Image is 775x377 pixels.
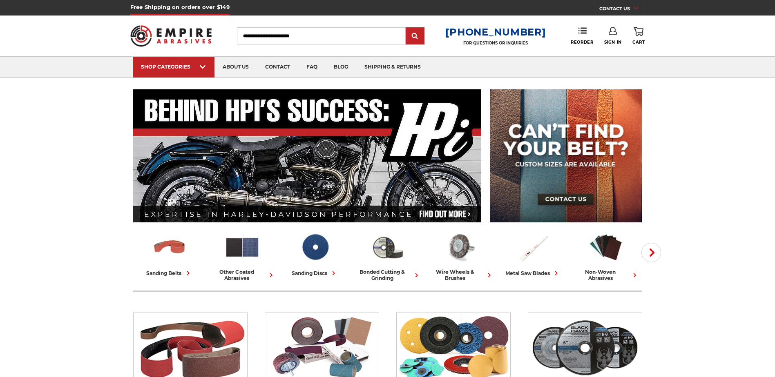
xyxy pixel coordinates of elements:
a: about us [214,57,257,78]
img: Bonded Cutting & Grinding [370,230,406,265]
a: sanding discs [282,230,348,277]
a: Cart [632,27,645,45]
a: faq [298,57,326,78]
a: Reorder [571,27,593,44]
p: FOR QUESTIONS OR INQUIRIES [445,40,546,46]
img: Empire Abrasives [130,20,212,52]
div: sanding belts [147,269,192,277]
img: Banner for an interview featuring Horsepower Inc who makes Harley performance upgrades featured o... [133,89,482,222]
a: bonded cutting & grinding [355,230,421,281]
a: metal saw blades [500,230,566,277]
a: [PHONE_NUMBER] [445,26,546,38]
a: contact [257,57,298,78]
div: bonded cutting & grinding [355,269,421,281]
div: metal saw blades [505,269,561,277]
img: Sanding Belts [152,230,188,265]
div: other coated abrasives [209,269,275,281]
img: Sanding Discs [297,230,333,265]
a: shipping & returns [356,57,429,78]
div: SHOP CATEGORIES [141,64,206,70]
img: Other Coated Abrasives [224,230,260,265]
a: non-woven abrasives [573,230,639,281]
div: wire wheels & brushes [427,269,494,281]
img: Non-woven Abrasives [588,230,624,265]
button: Next [641,243,661,262]
div: sanding discs [292,269,338,277]
img: Wire Wheels & Brushes [442,230,478,265]
span: Reorder [571,40,593,45]
img: Metal Saw Blades [515,230,551,265]
a: wire wheels & brushes [427,230,494,281]
a: blog [326,57,356,78]
input: Submit [407,28,423,44]
div: non-woven abrasives [573,269,639,281]
a: sanding belts [136,230,203,277]
a: other coated abrasives [209,230,275,281]
img: promo banner for custom belts. [490,89,642,222]
span: Cart [632,40,645,45]
a: CONTACT US [599,4,645,16]
span: Sign In [604,40,622,45]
